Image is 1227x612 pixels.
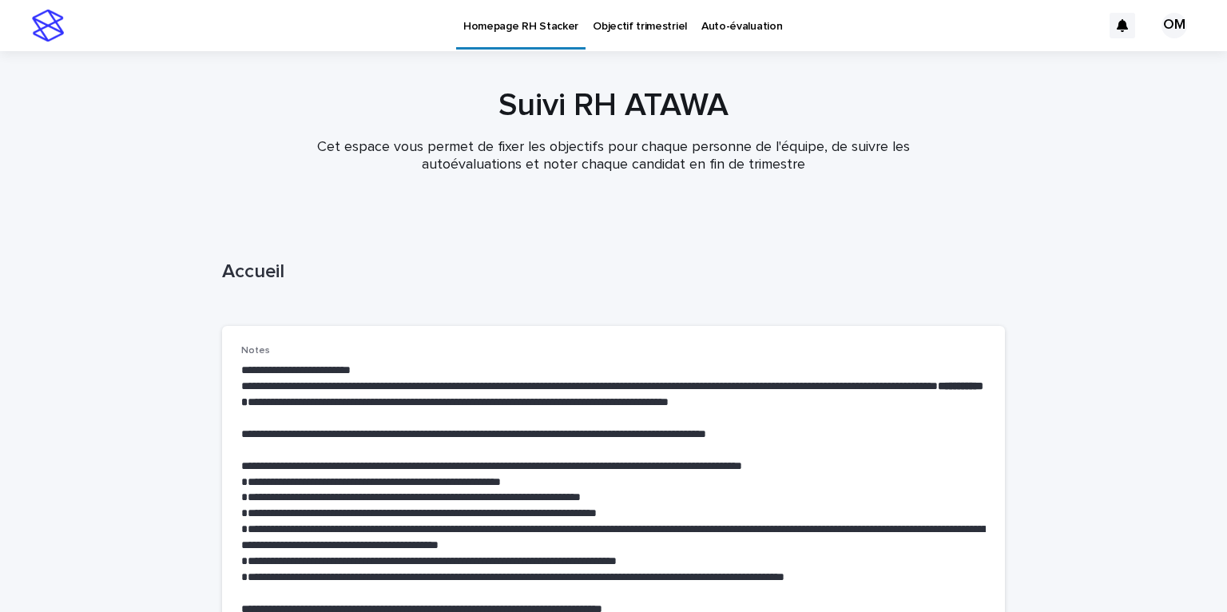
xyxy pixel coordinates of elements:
div: OM [1161,13,1187,38]
p: Cet espace vous permet de fixer les objectifs pour chaque personne de l'équipe, de suivre les aut... [294,139,933,173]
h1: Suivi RH ATAWA [222,86,1005,125]
p: Accueil [222,260,999,284]
img: stacker-logo-s-only.png [32,10,64,42]
span: Notes [241,346,270,356]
